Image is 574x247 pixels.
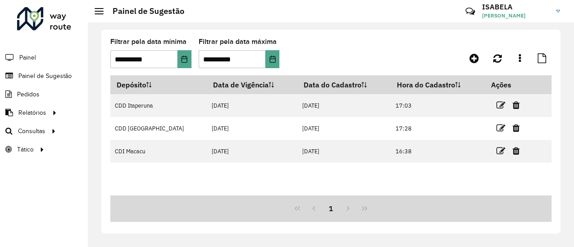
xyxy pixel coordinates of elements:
td: CDD [GEOGRAPHIC_DATA] [110,117,207,140]
button: 1 [322,200,339,217]
td: 17:03 [391,94,485,117]
a: Editar [496,99,505,111]
h3: ISABELA [482,3,549,11]
th: Data de Vigência [207,75,298,94]
td: [DATE] [298,140,391,163]
span: Painel de Sugestão [18,71,72,81]
a: Excluir [513,99,520,111]
td: 16:38 [391,140,485,163]
th: Hora do Cadastro [391,75,485,94]
td: [DATE] [207,94,298,117]
th: Depósito [110,75,207,94]
a: Editar [496,122,505,134]
a: Editar [496,145,505,157]
button: Choose Date [265,50,279,68]
td: [DATE] [298,94,391,117]
span: Consultas [18,126,45,136]
a: Contato Rápido [461,2,480,21]
span: Pedidos [17,90,39,99]
a: Excluir [513,122,520,134]
td: [DATE] [207,140,298,163]
label: Filtrar pela data mínima [110,36,187,47]
h2: Painel de Sugestão [104,6,184,16]
td: 17:28 [391,117,485,140]
td: CDD Itaperuna [110,94,207,117]
td: CDI Macacu [110,140,207,163]
td: [DATE] [207,117,298,140]
a: Excluir [513,145,520,157]
span: Tático [17,145,34,154]
span: [PERSON_NAME] [482,12,549,20]
span: Relatórios [18,108,46,117]
span: Painel [19,53,36,62]
th: Ações [485,75,539,94]
button: Choose Date [178,50,191,68]
td: [DATE] [298,117,391,140]
th: Data do Cadastro [298,75,391,94]
label: Filtrar pela data máxima [199,36,277,47]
